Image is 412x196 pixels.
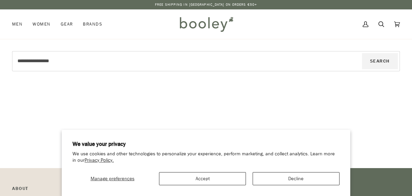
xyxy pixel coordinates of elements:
span: Women [33,21,50,28]
span: Men [12,21,22,28]
p: Pipeline_Footer Main [12,185,84,195]
a: Brands [78,9,107,39]
button: Accept [159,172,246,185]
h2: We value your privacy [72,141,340,148]
span: Manage preferences [91,175,135,182]
img: Booley [177,14,236,34]
p: Free Shipping in [GEOGRAPHIC_DATA] on Orders €50+ [155,2,257,7]
span: Brands [83,21,102,28]
input: Search our store [14,53,344,69]
button: Search [362,53,398,69]
a: Privacy Policy. [85,157,114,163]
p: We use cookies and other technologies to personalize your experience, perform marketing, and coll... [72,151,340,164]
a: Gear [56,9,78,39]
span: Gear [61,21,73,28]
button: Manage preferences [72,172,152,185]
a: Men [12,9,28,39]
button: Decline [253,172,340,185]
a: Women [28,9,55,39]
